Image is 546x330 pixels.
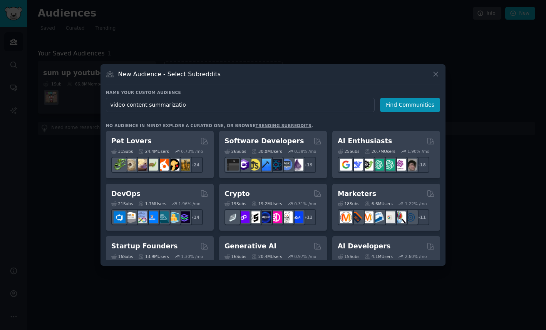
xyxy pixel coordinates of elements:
[413,209,429,225] div: + 11
[383,211,395,223] img: googleads
[138,254,169,259] div: 13.9M Users
[294,254,316,259] div: 0.97 % /mo
[294,201,316,206] div: 0.31 % /mo
[146,159,158,171] img: turtle
[187,157,203,173] div: + 24
[383,159,395,171] img: chatgpt_prompts_
[259,211,271,223] img: web3
[106,123,313,128] div: No audience in mind? Explore a curated one, or browse .
[394,159,406,171] img: OpenAIDev
[251,254,282,259] div: 20.4M Users
[181,149,203,154] div: 0.73 % /mo
[405,254,427,259] div: 2.60 % /mo
[227,159,239,171] img: software
[146,211,158,223] img: DevOpsLinks
[111,136,152,146] h2: Pet Lovers
[157,211,169,223] img: platformengineering
[224,254,246,259] div: 16 Sub s
[111,149,133,154] div: 31 Sub s
[178,159,190,171] img: dogbreed
[281,211,293,223] img: CryptoNews
[111,241,178,251] h2: Startup Founders
[380,98,440,112] button: Find Communities
[135,211,147,223] img: Docker_DevOps
[227,211,239,223] img: ethfinance
[138,149,169,154] div: 24.4M Users
[300,209,316,225] div: + 12
[114,159,126,171] img: herpetology
[224,241,276,251] h2: Generative AI
[340,159,352,171] img: GoogleGeminiAI
[372,159,384,171] img: chatgpt_promptDesign
[157,159,169,171] img: cockatiel
[338,201,359,206] div: 18 Sub s
[281,159,293,171] img: AskComputerScience
[338,149,359,154] div: 25 Sub s
[270,211,282,223] img: defiblockchain
[291,211,303,223] img: defi_
[338,254,359,259] div: 15 Sub s
[300,157,316,173] div: + 19
[291,159,303,171] img: elixir
[365,201,393,206] div: 6.6M Users
[167,159,179,171] img: PetAdvice
[338,136,392,146] h2: AI Enthusiasts
[362,159,373,171] img: AItoolsCatalog
[365,149,395,154] div: 20.7M Users
[251,201,282,206] div: 19.2M Users
[224,149,246,154] div: 26 Sub s
[338,189,376,199] h2: Marketers
[124,211,136,223] img: AWS_Certified_Experts
[372,211,384,223] img: Emailmarketing
[111,189,141,199] h2: DevOps
[111,254,133,259] div: 16 Sub s
[294,149,316,154] div: 0.39 % /mo
[259,159,271,171] img: iOSProgramming
[181,254,203,259] div: 1.30 % /mo
[135,159,147,171] img: leopardgeckos
[255,123,311,128] a: trending subreddits
[351,211,363,223] img: bigseo
[351,159,363,171] img: DeepSeek
[362,211,373,223] img: AskMarketing
[111,201,133,206] div: 21 Sub s
[270,159,282,171] img: reactnative
[394,211,406,223] img: MarketingResearch
[224,136,304,146] h2: Software Developers
[405,211,417,223] img: OnlineMarketing
[118,70,221,78] h3: New Audience - Select Subreddits
[106,90,440,95] h3: Name your custom audience
[238,159,250,171] img: csharp
[224,189,250,199] h2: Crypto
[340,211,352,223] img: content_marketing
[405,159,417,171] img: ArtificalIntelligence
[248,159,260,171] img: learnjavascript
[124,159,136,171] img: ballpython
[179,201,201,206] div: 1.96 % /mo
[248,211,260,223] img: ethstaker
[338,241,390,251] h2: AI Developers
[413,157,429,173] div: + 18
[407,149,429,154] div: 1.90 % /mo
[238,211,250,223] img: 0xPolygon
[405,201,427,206] div: 1.22 % /mo
[187,209,203,225] div: + 14
[167,211,179,223] img: aws_cdk
[251,149,282,154] div: 30.0M Users
[114,211,126,223] img: azuredevops
[178,211,190,223] img: PlatformEngineers
[224,201,246,206] div: 19 Sub s
[138,201,166,206] div: 1.7M Users
[106,98,375,112] input: Pick a short name, like "Digital Marketers" or "Movie-Goers"
[365,254,393,259] div: 4.1M Users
